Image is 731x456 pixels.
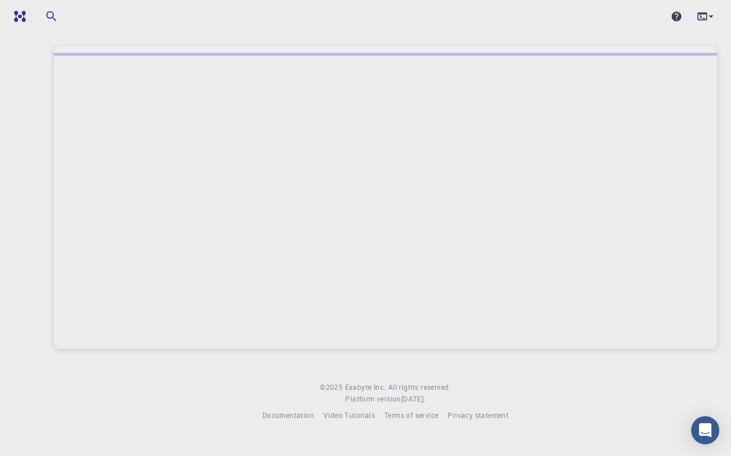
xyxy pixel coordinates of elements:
[320,382,344,393] span: © 2025
[691,416,719,444] div: Open Intercom Messenger
[448,410,508,421] a: Privacy statement
[448,410,508,420] span: Privacy statement
[401,393,426,405] a: [DATE].
[262,410,314,421] a: Documentation
[401,394,426,403] span: [DATE] .
[345,382,386,393] a: Exabyte Inc.
[9,11,26,22] img: logo
[345,382,386,392] span: Exabyte Inc.
[388,382,451,393] span: All rights reserved.
[262,410,314,420] span: Documentation
[384,410,438,421] a: Terms of service
[345,393,401,405] span: Platform version
[323,410,375,421] a: Video Tutorials
[384,410,438,420] span: Terms of service
[323,410,375,420] span: Video Tutorials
